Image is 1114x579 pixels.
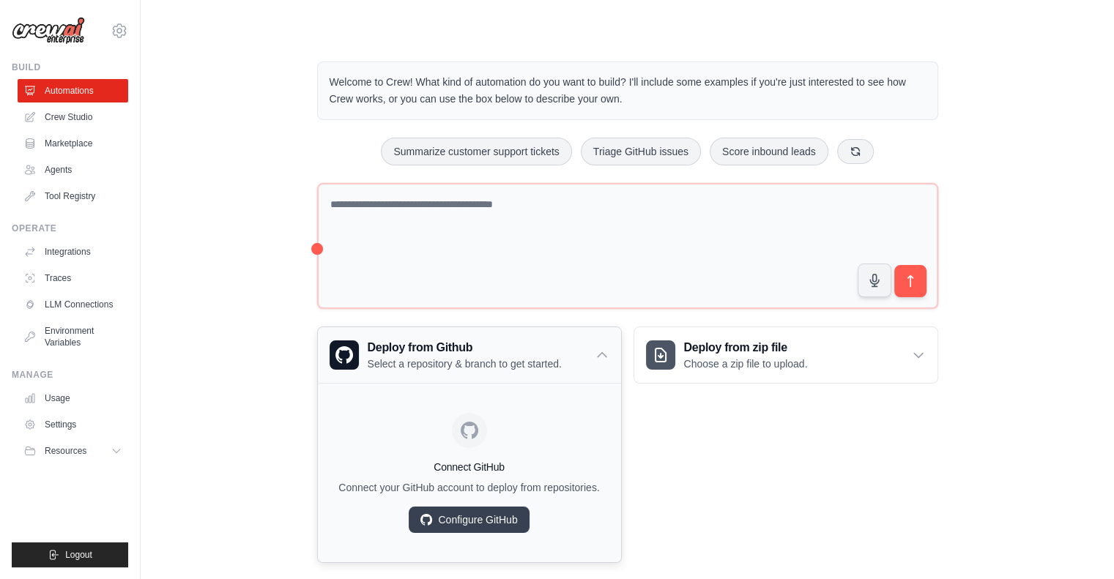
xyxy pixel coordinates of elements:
a: Crew Studio [18,105,128,129]
button: Logout [12,542,128,567]
div: Build [12,61,128,73]
button: Resources [18,439,128,463]
h3: Deploy from zip file [684,339,808,356]
a: Environment Variables [18,319,128,354]
button: Triage GitHub issues [581,138,701,165]
a: Marketplace [18,132,128,155]
h4: Connect GitHub [330,460,609,474]
a: Tool Registry [18,184,128,208]
a: Automations [18,79,128,102]
p: Select a repository & branch to get started. [368,356,562,371]
a: Traces [18,266,128,290]
p: Connect your GitHub account to deploy from repositories. [330,480,609,495]
a: Usage [18,386,128,410]
h3: Deploy from Github [368,339,562,356]
a: Configure GitHub [409,507,529,533]
span: Resources [45,445,86,457]
div: Manage [12,369,128,381]
a: Integrations [18,240,128,264]
div: Operate [12,223,128,234]
p: Choose a zip file to upload. [684,356,808,371]
button: Score inbound leads [710,138,828,165]
img: Logo [12,17,85,45]
a: Settings [18,413,128,436]
span: Logout [65,549,92,561]
p: Welcome to Crew! What kind of automation do you want to build? I'll include some examples if you'... [330,74,926,108]
a: LLM Connections [18,293,128,316]
a: Agents [18,158,128,182]
button: Summarize customer support tickets [381,138,571,165]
